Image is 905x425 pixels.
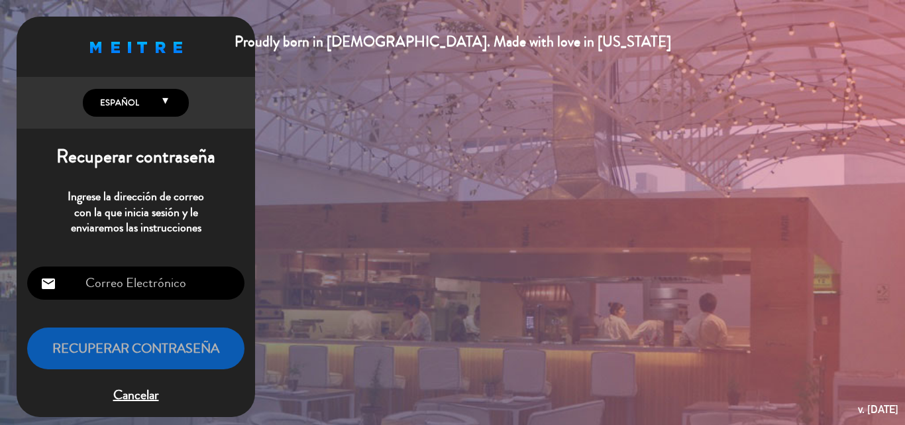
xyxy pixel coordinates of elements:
[27,328,244,369] button: Recuperar contraseña
[97,96,139,109] span: Español
[17,146,255,168] h1: Recuperar contraseña
[40,276,56,292] i: email
[27,385,244,406] span: Cancelar
[27,267,244,300] input: Correo Electrónico
[27,189,244,235] p: Ingrese la dirección de correo con la que inicia sesión y le enviaremos las instrucciones
[858,400,898,418] div: v. [DATE]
